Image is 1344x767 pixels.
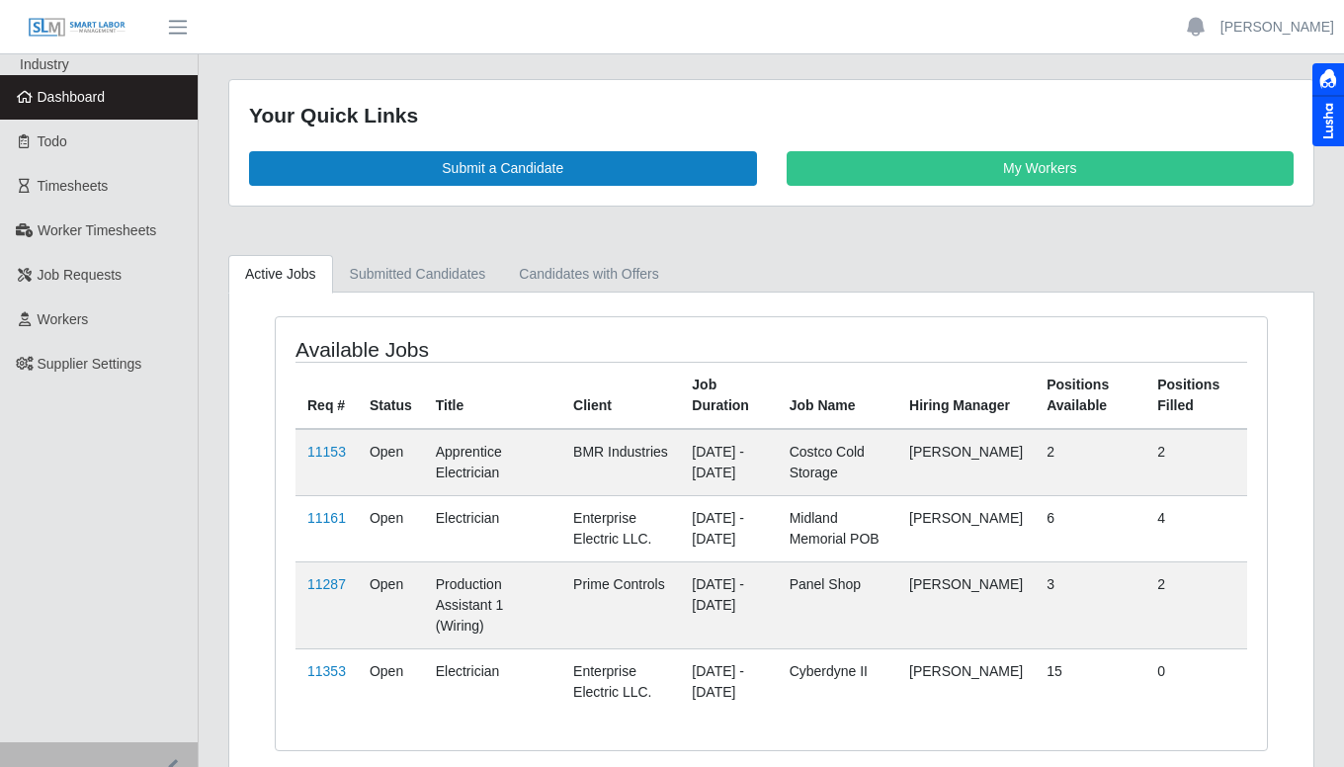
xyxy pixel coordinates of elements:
td: Open [358,429,424,496]
span: Todo [38,133,67,149]
h4: Available Jobs [295,337,675,362]
a: Submit a Candidate [249,151,757,186]
td: Panel Shop [778,561,897,648]
th: Status [358,362,424,429]
span: Supplier Settings [38,356,142,372]
span: Workers [38,311,89,327]
a: Active Jobs [228,255,333,294]
td: Enterprise Electric LLC. [561,648,680,715]
span: Timesheets [38,178,109,194]
img: SLM Logo [28,17,126,39]
td: [PERSON_NAME] [897,561,1035,648]
span: Worker Timesheets [38,222,156,238]
td: Midland Memorial POB [778,495,897,561]
span: Dashboard [38,89,106,105]
td: Electrician [424,495,561,561]
td: [DATE] - [DATE] [680,495,777,561]
th: Job Duration [680,362,777,429]
div: Your Quick Links [249,100,1294,131]
td: Prime Controls [561,561,680,648]
td: [PERSON_NAME] [897,495,1035,561]
td: Electrician [424,648,561,715]
td: Open [358,495,424,561]
th: Positions Filled [1145,362,1247,429]
th: Hiring Manager [897,362,1035,429]
th: Positions Available [1035,362,1145,429]
td: Production Assistant 1 (Wiring) [424,561,561,648]
td: Cyberdyne II [778,648,897,715]
a: My Workers [787,151,1295,186]
a: 11353 [307,663,346,679]
td: 3 [1035,561,1145,648]
td: 2 [1035,429,1145,496]
td: BMR Industries [561,429,680,496]
th: Title [424,362,561,429]
a: 11161 [307,510,346,526]
a: 11153 [307,444,346,460]
td: Open [358,648,424,715]
th: Req # [295,362,358,429]
td: [DATE] - [DATE] [680,561,777,648]
td: 4 [1145,495,1247,561]
td: 2 [1145,429,1247,496]
td: [PERSON_NAME] [897,648,1035,715]
a: Candidates with Offers [502,255,675,294]
span: Job Requests [38,267,123,283]
span: Industry [20,56,69,72]
a: 11287 [307,576,346,592]
td: 6 [1035,495,1145,561]
td: 15 [1035,648,1145,715]
td: 0 [1145,648,1247,715]
td: [DATE] - [DATE] [680,648,777,715]
td: Apprentice Electrician [424,429,561,496]
td: 2 [1145,561,1247,648]
td: [PERSON_NAME] [897,429,1035,496]
td: Costco Cold Storage [778,429,897,496]
th: Client [561,362,680,429]
td: [DATE] - [DATE] [680,429,777,496]
td: Enterprise Electric LLC. [561,495,680,561]
th: Job Name [778,362,897,429]
a: Submitted Candidates [333,255,503,294]
a: [PERSON_NAME] [1220,17,1334,38]
td: Open [358,561,424,648]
